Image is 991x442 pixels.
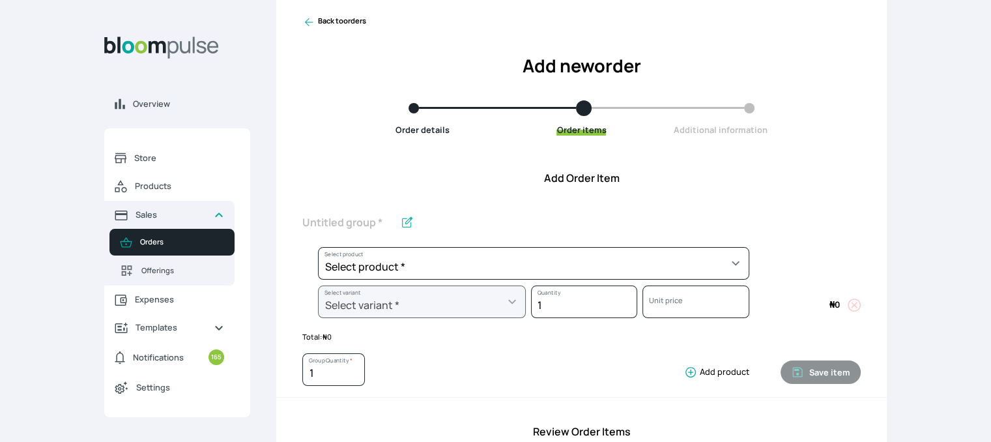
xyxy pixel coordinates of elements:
a: Back toorders [302,16,366,29]
small: 165 [208,349,224,365]
a: Orders [109,229,235,256]
a: Store [104,144,235,172]
span: Additional information [674,124,768,136]
a: Offerings [109,256,235,286]
h2: Add new order [302,53,861,80]
span: Store [134,152,224,164]
span: ₦ [829,299,835,310]
a: Expenses [104,286,235,314]
span: ₦ [323,332,327,342]
span: Settings [136,381,224,394]
h4: Add Order Item [276,170,887,186]
img: Bloom Logo [104,37,219,59]
span: Order items [556,124,606,136]
span: Order details [395,124,450,136]
button: Add product [679,366,749,379]
a: Overview [104,90,250,118]
span: Products [135,180,224,192]
p: Total: [302,332,861,343]
span: Notifications [133,351,184,364]
a: Templates [104,314,235,342]
h4: Review Order Items [302,424,861,439]
span: Overview [133,98,240,110]
a: Sales [104,201,235,229]
a: Settings [104,373,235,402]
span: 0 [829,299,840,310]
span: Templates [136,321,203,334]
span: Expenses [135,293,224,306]
span: Sales [136,209,203,221]
span: Offerings [141,265,224,276]
a: Notifications165 [104,342,235,373]
input: Untitled group * [302,209,395,237]
span: Orders [140,237,224,248]
span: 0 [323,332,332,342]
button: Save item [781,361,861,384]
a: Products [104,172,235,201]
